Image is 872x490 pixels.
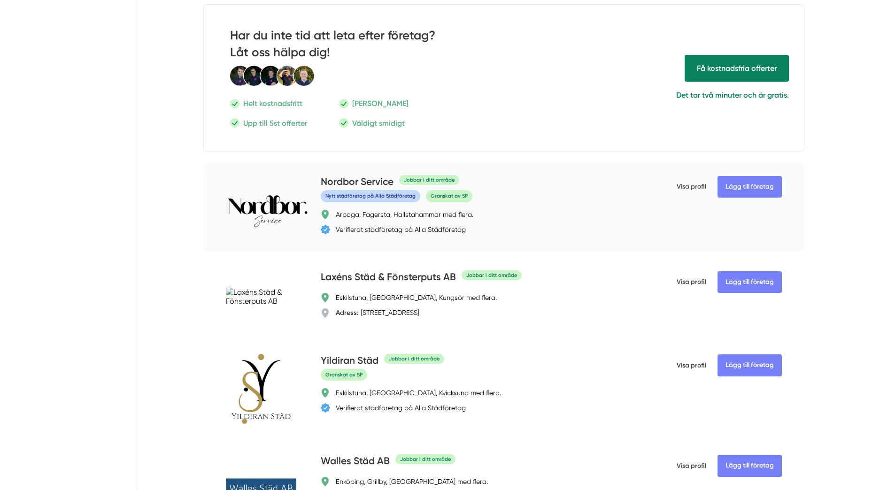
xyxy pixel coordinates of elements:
: Lägg till företag [718,455,782,476]
h4: Nordbor Service [321,175,394,190]
p: Väldigt smidigt [352,117,405,129]
span: Få hjälp [685,55,789,82]
p: [PERSON_NAME] [352,98,409,109]
h4: Laxéns Städ & Fönsterputs AB [321,270,456,285]
p: Helt kostnadsfritt [243,98,302,109]
h4: Walles Städ AB [321,454,390,469]
div: Jobbar i ditt område [395,454,455,464]
span: Granskat av SP [426,190,472,202]
div: Eskilstuna, [GEOGRAPHIC_DATA], Kungsör med flera. [336,293,497,302]
span: Nytt städföretag på Alla Städföretag [321,190,420,202]
: Lägg till företag [718,354,782,376]
strong: Adress: [336,308,359,317]
h2: Har du inte tid att leta efter företag? Låt oss hälpa dig! [230,27,472,65]
span: Visa profil [677,270,706,294]
div: Jobbar i ditt område [462,270,522,280]
span: Visa profil [677,353,706,378]
span: Granskat av SP [321,369,367,381]
img: Yildiran Städ [226,353,296,424]
div: Arboga, Fagersta, Hallstahammar med flera. [336,210,473,219]
div: Verifierat städföretag på Alla Städföretag [336,225,466,234]
p: Det tar två minuter och är gratis. [525,89,789,101]
span: Visa profil [677,454,706,478]
span: Visa profil [677,175,706,199]
div: Jobbar i ditt område [384,354,444,364]
div: [STREET_ADDRESS] [336,308,419,317]
img: Smartproduktion Personal [230,65,315,87]
div: Verifierat städföretag på Alla Städföretag [336,403,466,413]
img: Nordbor Service [226,184,309,231]
h4: Yildiran Städ [321,353,378,369]
p: Upp till 5st offerter [243,117,307,129]
img: Laxéns Städ & Fönsterputs AB [226,288,309,306]
div: Jobbar i ditt område [399,175,459,185]
: Lägg till företag [718,271,782,293]
div: Enköping, Grillby, [GEOGRAPHIC_DATA] med flera. [336,477,488,486]
: Lägg till företag [718,176,782,198]
div: Eskilstuna, [GEOGRAPHIC_DATA], Kvicksund med flera. [336,388,501,398]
